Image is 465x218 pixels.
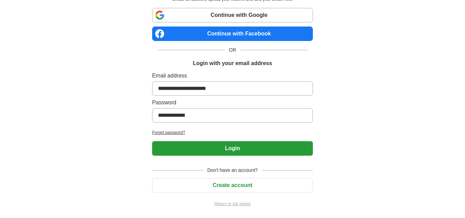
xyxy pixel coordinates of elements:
span: Don't have an account? [203,167,262,174]
button: Create account [152,178,313,193]
label: Email address [152,72,313,80]
a: Return to job advert [152,201,313,207]
a: Continue with Facebook [152,27,313,41]
label: Password [152,98,313,107]
h1: Login with your email address [193,59,272,68]
span: OR [225,46,240,54]
a: Continue with Google [152,8,313,22]
button: Login [152,141,313,156]
a: Forgot password? [152,129,313,136]
a: Create account [152,182,313,188]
